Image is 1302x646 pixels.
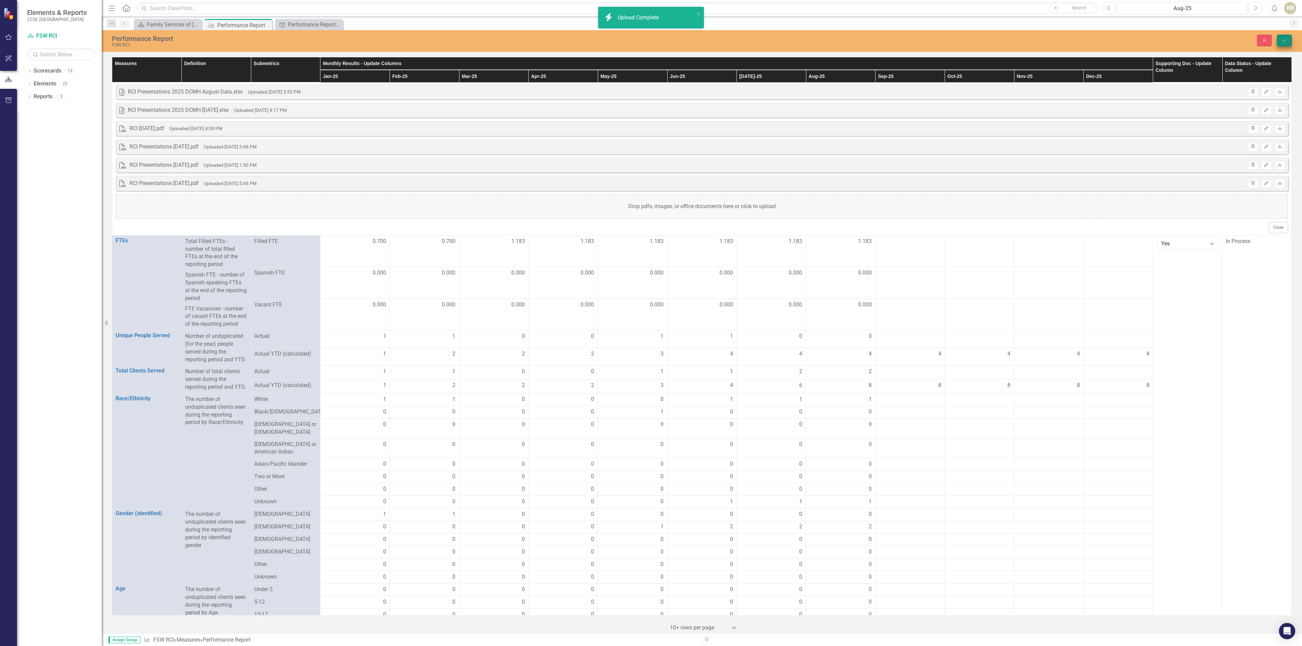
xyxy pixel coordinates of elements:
[799,441,802,448] span: 0
[730,523,733,531] span: 2
[511,301,525,309] span: 0.000
[383,548,386,556] span: 0
[869,396,872,403] span: 1
[254,460,317,468] span: Asian/Pacific Islander
[383,396,386,403] span: 1
[580,301,594,309] span: 0.000
[383,561,386,568] span: 0
[452,611,455,619] span: 0
[27,48,95,60] input: Search Below...
[858,301,872,309] span: 0.000
[650,269,664,277] span: 0.000
[660,396,664,403] span: 0
[799,510,802,518] span: 0
[650,238,664,245] span: 1.183
[1226,238,1250,244] span: In Process
[112,42,788,47] div: FSW RCI
[869,523,872,531] span: 2
[591,408,594,416] span: 0
[522,396,525,403] span: 0
[522,473,525,481] span: 0
[522,573,525,581] span: 0
[580,238,594,245] span: 1.183
[696,9,701,17] button: close
[660,350,664,358] span: 3
[452,441,455,448] span: 0
[789,301,802,309] span: 0.000
[869,368,872,376] span: 2
[136,20,200,29] a: Family Services of [GEOGRAPHIC_DATA] Page
[452,598,455,606] span: 0
[660,368,664,376] span: 1
[170,126,222,131] small: Uploaded [DATE] 4:59 PM
[442,269,455,277] span: 0.000
[254,350,317,358] span: Actual YTD (calculated)
[144,636,697,644] div: » »
[660,485,664,493] span: 0
[522,548,525,556] span: 0
[799,536,802,543] span: 0
[799,460,802,468] span: 0
[383,523,386,531] span: 0
[591,586,594,593] span: 0
[254,332,317,340] span: Actual
[522,586,525,593] span: 0
[34,67,61,75] a: Scorecards
[858,238,872,245] span: 1.183
[799,332,802,340] span: 0
[383,473,386,481] span: 0
[254,396,317,403] span: White
[147,20,200,29] div: Family Services of [GEOGRAPHIC_DATA] Page
[1072,5,1086,11] span: Search
[383,598,386,606] span: 0
[591,350,594,358] span: 2
[254,382,317,389] span: Actual YTD (calculated)
[580,269,594,277] span: 0.000
[660,441,664,448] span: 0
[254,510,317,518] span: [DEMOGRAPHIC_DATA]
[591,382,594,389] span: 2
[34,80,56,88] a: Elements
[254,301,317,309] span: Vacant FTE
[511,269,525,277] span: 0.000
[204,144,257,149] small: Uploaded [DATE] 3:48 PM
[591,396,594,403] span: 0
[116,368,178,374] a: Total Clients Served
[858,269,872,277] span: 0.000
[522,382,525,389] span: 2
[522,421,525,428] span: 0
[185,586,248,617] p: The number of unduplicated clients seen during the reporting period by Age
[204,181,257,186] small: Uploaded [DATE] 5:46 PM
[1077,382,1080,389] span: 8
[730,473,733,481] span: 0
[719,238,733,245] span: 1.183
[373,269,386,277] span: 0.000
[254,269,317,277] span: Spanish FTE
[254,368,317,376] span: Actual
[869,611,872,619] span: 0
[442,238,455,245] span: 0.700
[799,485,802,493] span: 0
[177,637,200,643] a: Measures
[660,460,664,468] span: 0
[383,382,386,389] span: 1
[254,408,317,416] span: Black/[DEMOGRAPHIC_DATA]
[591,460,594,468] span: 0
[1284,2,1296,14] button: NB
[452,396,455,403] span: 1
[869,510,872,518] span: 0
[383,332,386,340] span: 1
[452,548,455,556] span: 0
[660,536,664,543] span: 0
[591,561,594,568] span: 0
[452,473,455,481] span: 0
[254,561,317,568] span: Other
[660,473,664,481] span: 0
[799,611,802,619] span: 0
[383,498,386,506] span: 0
[27,17,87,22] small: CCSI: [GEOGRAPHIC_DATA]
[116,332,178,339] a: Unique People Served
[522,523,525,531] span: 0
[591,421,594,428] span: 0
[591,548,594,556] span: 0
